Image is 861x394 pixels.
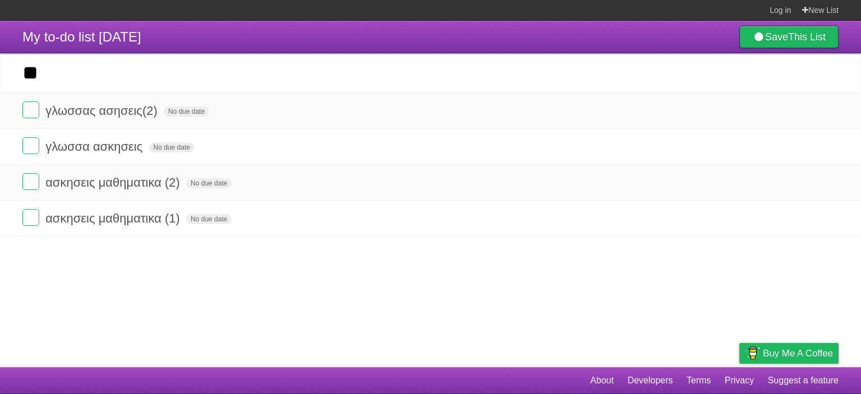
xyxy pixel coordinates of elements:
[45,211,183,225] span: ασκησεις μαθηματικα (1)
[149,142,195,152] span: No due date
[22,209,39,226] label: Done
[45,175,183,189] span: ασκησεις μαθηματικα (2)
[627,370,673,391] a: Developers
[22,137,39,154] label: Done
[22,101,39,118] label: Done
[186,178,232,188] span: No due date
[739,26,839,48] a: SaveThis List
[768,370,839,391] a: Suggest a feature
[745,344,760,363] img: Buy me a coffee
[590,370,614,391] a: About
[739,343,839,364] a: Buy me a coffee
[725,370,754,391] a: Privacy
[763,344,833,363] span: Buy me a coffee
[788,31,826,43] b: This List
[22,29,141,44] span: My to-do list [DATE]
[22,173,39,190] label: Done
[164,106,209,117] span: No due date
[687,370,711,391] a: Terms
[45,104,160,118] span: γλωσσας ασησεις(2)
[45,140,145,154] span: γλωσσα ασκησεις
[186,214,232,224] span: No due date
